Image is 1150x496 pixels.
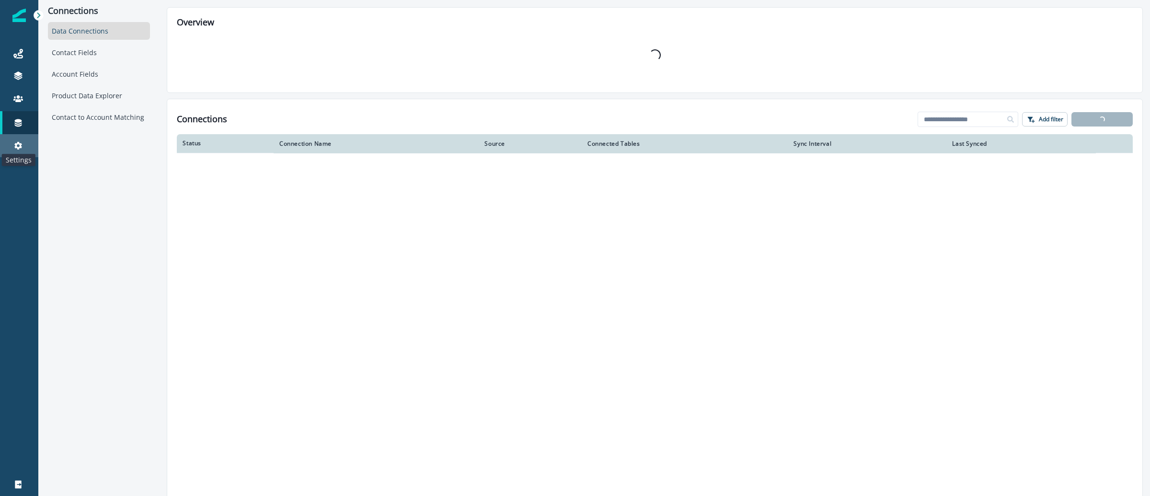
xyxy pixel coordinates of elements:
div: Connection Name [279,140,473,148]
div: Contact Fields [48,44,150,61]
div: Last Synced [952,140,1090,148]
div: Data Connections [48,22,150,40]
div: Connected Tables [587,140,782,148]
div: Account Fields [48,65,150,83]
img: Inflection [12,9,26,22]
div: Product Data Explorer [48,87,150,104]
div: Sync Interval [793,140,941,148]
h1: Connections [177,114,227,125]
div: Source [484,140,576,148]
h2: Overview [177,17,1133,28]
button: Add filter [1022,112,1068,127]
div: Status [183,139,268,147]
div: Contact to Account Matching [48,108,150,126]
p: Add filter [1039,116,1063,123]
p: Connections [48,6,150,16]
